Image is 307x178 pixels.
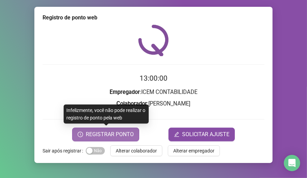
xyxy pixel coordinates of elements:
span: Alterar empregador [173,147,214,155]
strong: Empregador [110,89,140,95]
div: Infelizmente, você não pode realizar o registro de ponto pela web [64,104,149,124]
span: SOLICITAR AJUSTE [182,130,229,139]
button: editSOLICITAR AJUSTE [168,128,235,141]
div: Registro de ponto web [43,14,264,22]
span: Alterar colaborador [116,147,157,155]
h3: : [PERSON_NAME] [43,99,264,108]
time: 13:00:00 [140,74,167,82]
h3: : ICEM CONTABILIDADE [43,88,264,97]
span: edit [174,132,179,137]
span: clock-circle [78,132,83,137]
button: Alterar colaborador [110,145,162,156]
button: Alterar empregador [168,145,220,156]
span: REGISTRAR PONTO [86,130,134,139]
img: QRPoint [138,25,169,56]
strong: Colaborador [117,100,147,107]
label: Sair após registrar [43,145,86,156]
button: REGISTRAR PONTO [72,128,139,141]
div: Open Intercom Messenger [284,155,300,171]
